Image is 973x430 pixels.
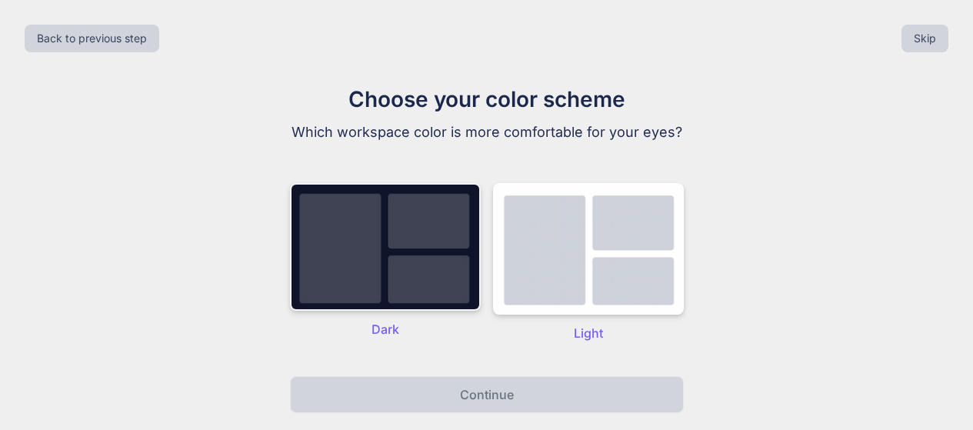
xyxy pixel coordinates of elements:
[25,25,159,52] button: Back to previous step
[228,122,745,143] p: Which workspace color is more comfortable for your eyes?
[290,183,481,311] img: dark
[493,183,684,315] img: dark
[460,385,514,404] p: Continue
[290,320,481,338] p: Dark
[901,25,948,52] button: Skip
[290,376,684,413] button: Continue
[228,83,745,115] h1: Choose your color scheme
[493,324,684,342] p: Light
